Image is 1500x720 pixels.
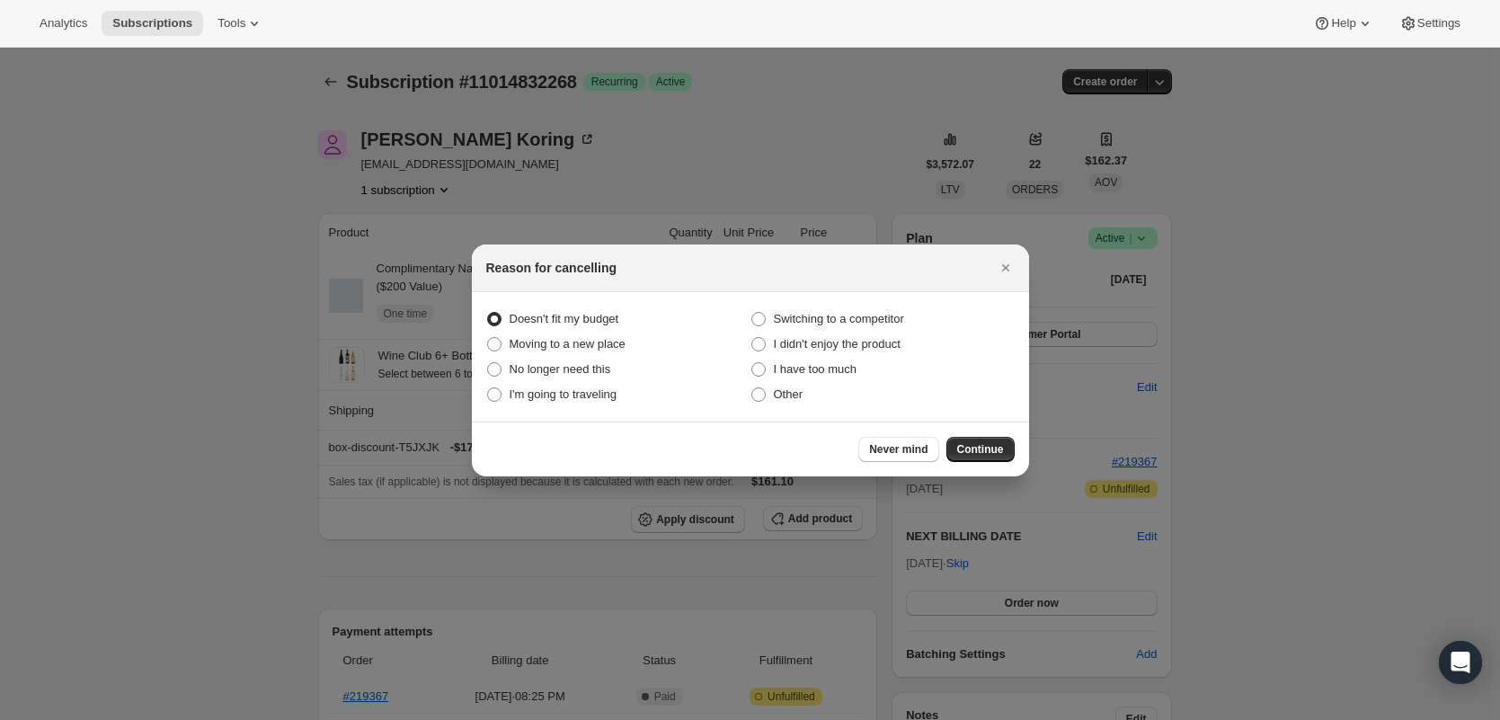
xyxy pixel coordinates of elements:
[1417,16,1460,31] span: Settings
[774,337,901,351] span: I didn't enjoy the product
[774,312,904,325] span: Switching to a competitor
[510,362,611,376] span: No longer need this
[869,442,928,457] span: Never mind
[510,337,626,351] span: Moving to a new place
[1331,16,1355,31] span: Help
[40,16,87,31] span: Analytics
[993,255,1018,280] button: Close
[774,387,803,401] span: Other
[774,362,857,376] span: I have too much
[1439,641,1482,684] div: Open Intercom Messenger
[1302,11,1384,36] button: Help
[1389,11,1471,36] button: Settings
[858,437,938,462] button: Never mind
[112,16,192,31] span: Subscriptions
[510,387,617,401] span: I'm going to traveling
[217,16,245,31] span: Tools
[102,11,203,36] button: Subscriptions
[486,259,617,277] h2: Reason for cancelling
[957,442,1004,457] span: Continue
[946,437,1015,462] button: Continue
[207,11,274,36] button: Tools
[510,312,619,325] span: Doesn't fit my budget
[29,11,98,36] button: Analytics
